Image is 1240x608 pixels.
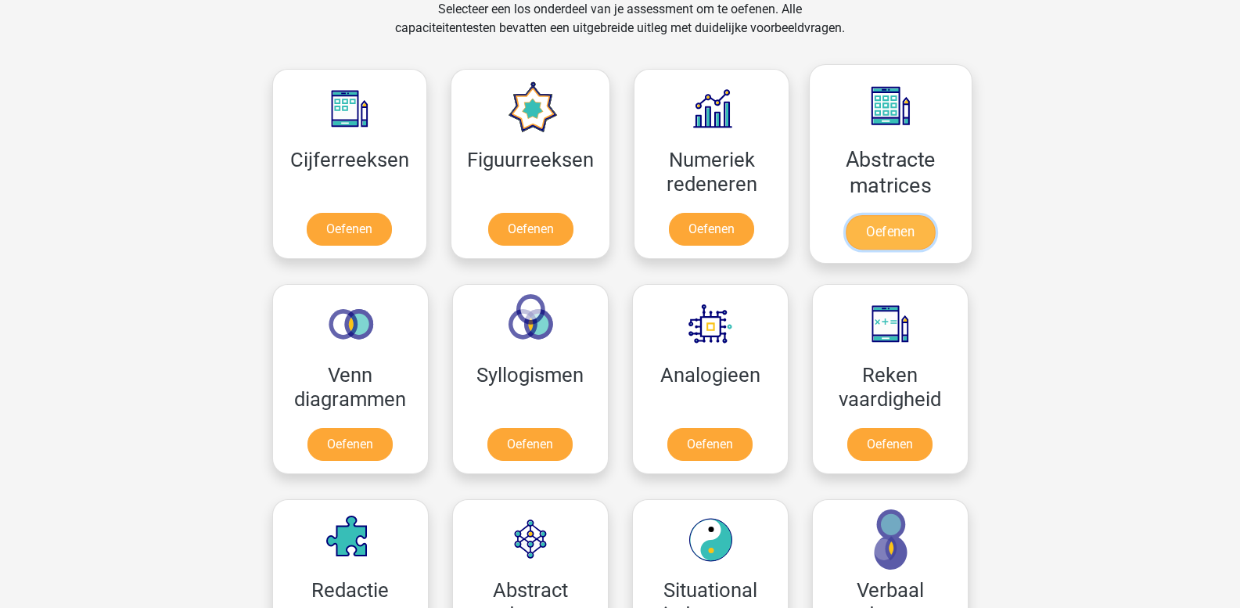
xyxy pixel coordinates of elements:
a: Oefenen [307,428,393,461]
a: Oefenen [847,428,933,461]
a: Oefenen [488,213,573,246]
a: Oefenen [307,213,392,246]
a: Oefenen [669,213,754,246]
a: Oefenen [487,428,573,461]
a: Oefenen [667,428,753,461]
a: Oefenen [846,215,935,250]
